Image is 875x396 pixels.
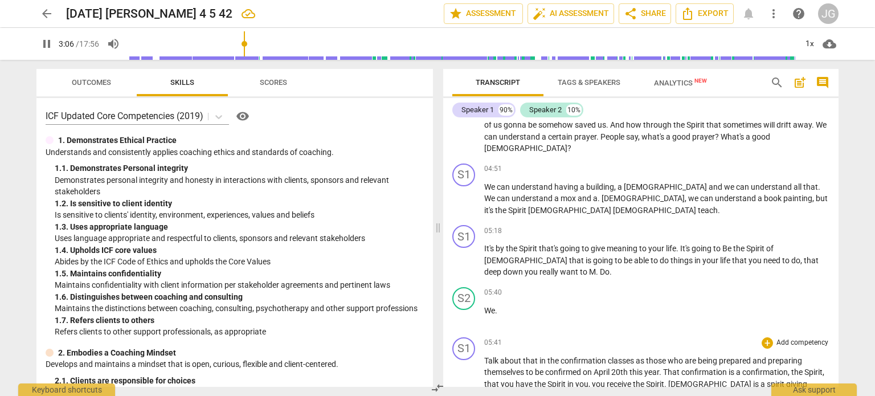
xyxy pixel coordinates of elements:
[497,182,512,191] span: can
[525,267,539,276] span: you
[608,356,636,365] span: classes
[72,78,111,87] span: Outcomes
[685,356,698,365] span: are
[580,267,589,276] span: to
[610,267,612,276] span: .
[729,368,736,377] span: is
[659,368,663,377] span: .
[236,109,250,123] span: visibility
[55,268,424,280] div: 1. 5. Maintains confidentiality
[499,132,542,141] span: understand
[668,356,685,365] span: who
[539,267,560,276] span: really
[495,306,497,315] span: .
[503,267,525,276] span: down
[804,368,823,377] span: Spirit
[629,368,644,377] span: this
[823,368,824,377] span: ,
[508,206,528,215] span: Spirit
[46,146,424,158] p: Understands and consistently applies coaching ethics and standards of coaching.
[768,74,786,92] button: Search
[670,256,694,265] span: things
[596,132,600,141] span: .
[794,182,803,191] span: all
[763,256,782,265] span: need
[752,132,770,141] span: good
[791,74,809,92] button: Add summary
[512,182,554,191] span: understand
[651,256,660,265] span: to
[638,132,641,141] span: ,
[526,368,535,377] span: to
[229,107,252,125] a: Help
[800,256,804,265] span: ,
[55,162,424,174] div: 1. 1. Demonstrates Personal integrity
[600,267,610,276] span: Do
[497,194,512,203] span: can
[449,7,463,21] span: star
[648,244,666,253] span: your
[554,194,561,203] span: a
[663,368,681,377] span: That
[493,120,504,129] span: us
[791,256,800,265] span: do
[676,3,734,24] button: Export
[666,244,676,253] span: life
[626,132,638,141] span: say
[18,383,115,396] div: Keyboard shortcuts
[788,3,809,24] a: Help
[676,244,680,253] span: .
[528,3,614,24] button: AI Assessment
[574,132,596,141] span: prayer
[496,244,506,253] span: by
[813,74,832,92] button: Show/Hide comments
[713,244,722,253] span: to
[598,194,602,203] span: .
[484,267,503,276] span: deep
[170,78,194,87] span: Skills
[646,356,668,365] span: those
[533,7,609,21] span: AI Assessment
[746,244,766,253] span: Spirit
[732,256,749,265] span: that
[55,279,424,291] p: Maintains confidentiality with client information per stakeholder agreements and pertinent laws
[793,120,812,129] span: away
[602,194,685,203] span: [DEMOGRAPHIC_DATA]
[36,34,57,54] button: Play
[643,120,673,129] span: through
[723,120,763,129] span: sometimes
[55,198,424,210] div: 1. 2. Is sensitive to client identity
[644,368,659,377] span: year
[103,34,124,54] button: Volume
[606,120,610,129] span: .
[668,379,753,389] span: [DEMOGRAPHIC_DATA]
[55,315,424,326] div: 1. 7. Refers clients to others
[615,256,624,265] span: to
[698,356,719,365] span: being
[721,132,746,141] span: What's
[762,337,773,349] div: Add outcome
[624,182,709,191] span: [DEMOGRAPHIC_DATA]
[791,368,804,377] span: the
[720,256,732,265] span: life
[46,358,424,370] p: Develops and maintains a mindset that is open, curious, flexible and client-centered.
[55,375,424,387] div: 2. 1. Clients are responsible for choices
[452,287,475,310] div: Change speaker
[812,120,816,129] span: .
[610,120,626,129] span: And
[40,7,54,21] span: arrow_back
[666,132,672,141] span: a
[76,39,99,48] span: / 17:56
[528,206,613,215] span: [DEMOGRAPHIC_DATA]
[816,120,827,129] span: We
[444,3,523,24] button: Assessment
[613,206,698,215] span: [DEMOGRAPHIC_DATA]
[664,379,668,389] span: .
[567,379,575,389] span: in
[783,194,812,203] span: painting
[558,78,620,87] span: Tags & Speakers
[586,256,593,265] span: is
[593,194,598,203] span: a
[538,120,575,129] span: somehow
[578,194,593,203] span: and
